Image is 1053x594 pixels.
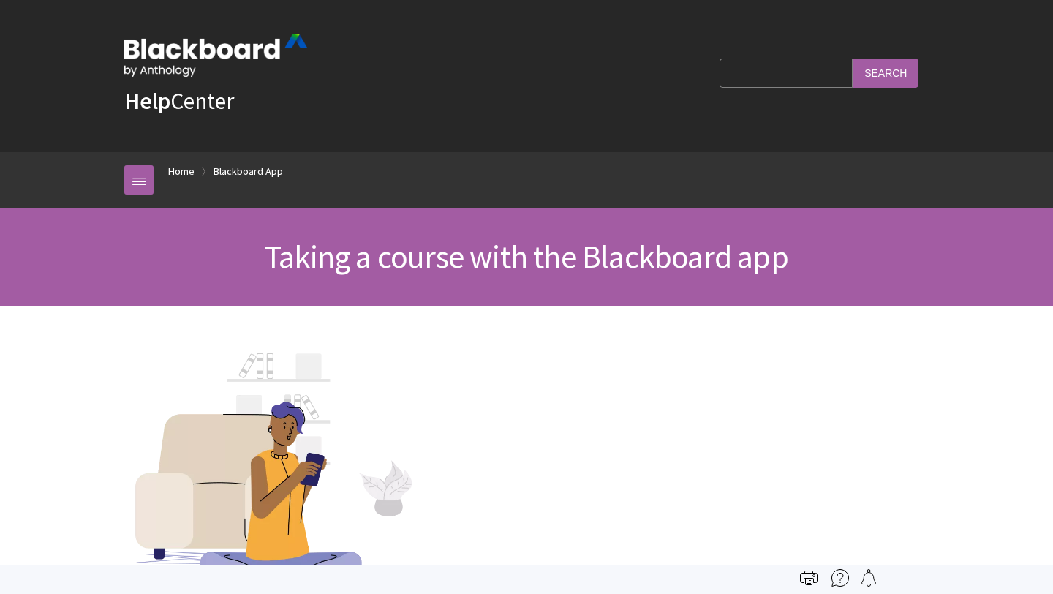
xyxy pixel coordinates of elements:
img: More help [831,569,849,587]
a: Home [168,162,195,181]
img: Print [800,569,818,587]
a: Blackboard App [214,162,283,181]
img: Blackboard by Anthology [124,34,307,77]
input: Search [853,59,918,87]
span: Taking a course with the Blackboard app [265,236,788,277]
img: Follow this page [860,569,877,587]
a: HelpCenter [124,86,234,116]
strong: Help [124,86,170,116]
